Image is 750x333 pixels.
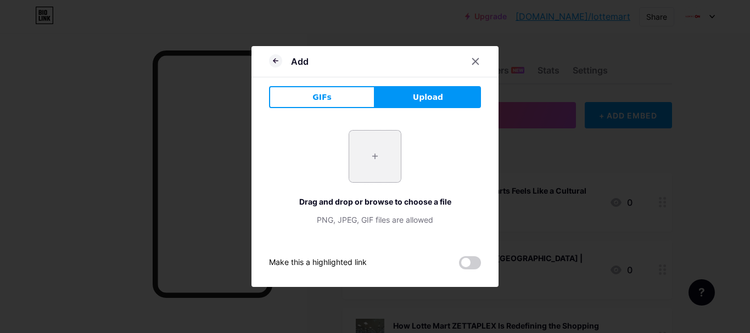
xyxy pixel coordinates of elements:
button: GIFs [269,86,375,108]
button: Upload [375,86,481,108]
div: Drag and drop or browse to choose a file [269,196,481,207]
span: GIFs [312,92,332,103]
div: Make this a highlighted link [269,256,367,269]
div: Add [291,55,309,68]
span: Upload [413,92,443,103]
div: PNG, JPEG, GIF files are allowed [269,214,481,225]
